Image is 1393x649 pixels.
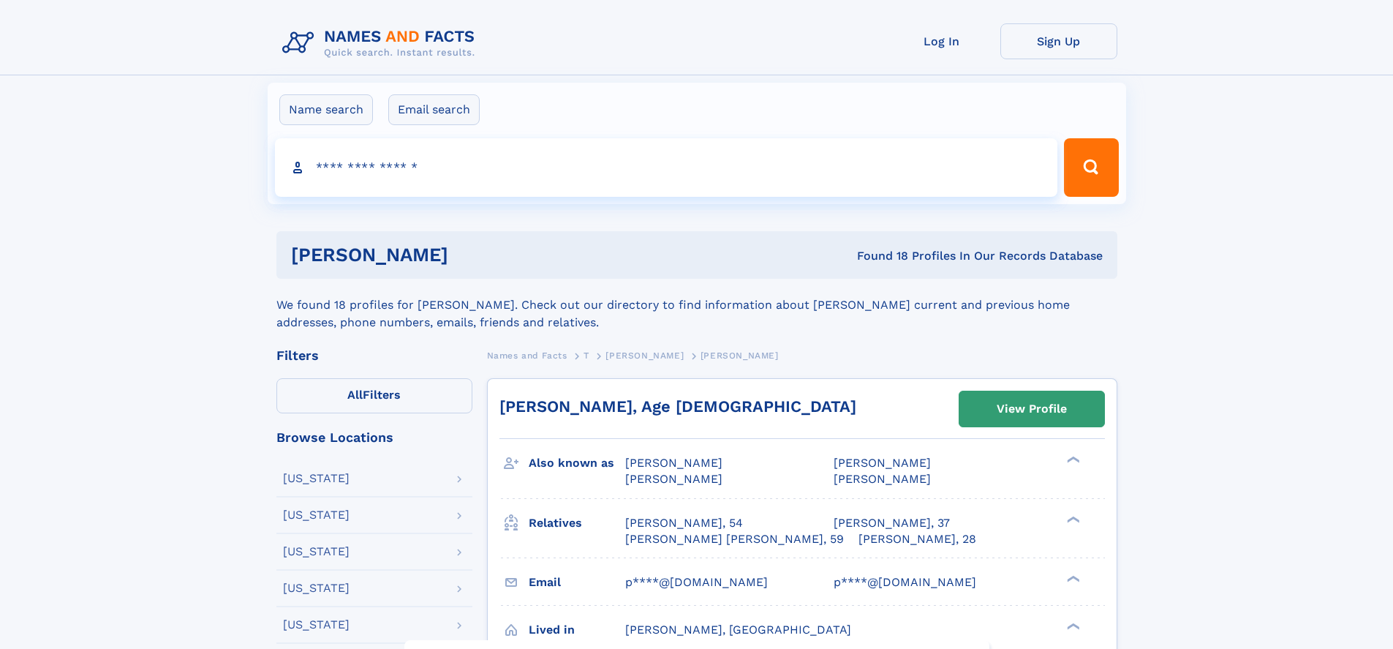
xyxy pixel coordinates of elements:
[997,392,1067,426] div: View Profile
[858,531,976,547] a: [PERSON_NAME], 28
[276,431,472,444] div: Browse Locations
[388,94,480,125] label: Email search
[584,350,589,361] span: T
[283,546,350,558] div: [US_STATE]
[1063,621,1081,631] div: ❯
[625,623,851,637] span: [PERSON_NAME], [GEOGRAPHIC_DATA]
[959,391,1104,427] a: View Profile
[276,279,1117,331] div: We found 18 profiles for [PERSON_NAME]. Check out our directory to find information about [PERSON...
[625,456,722,470] span: [PERSON_NAME]
[625,515,743,531] a: [PERSON_NAME], 54
[529,451,625,476] h3: Also known as
[625,531,844,547] a: [PERSON_NAME] [PERSON_NAME], 59
[283,582,350,594] div: [US_STATE]
[291,246,653,264] h1: [PERSON_NAME]
[584,346,589,364] a: T
[499,397,856,416] a: [PERSON_NAME], Age [DEMOGRAPHIC_DATA]
[283,509,350,521] div: [US_STATE]
[347,388,363,402] span: All
[1063,455,1081,465] div: ❯
[276,378,472,413] label: Filters
[275,138,1058,197] input: search input
[883,23,1000,59] a: Log In
[605,346,684,364] a: [PERSON_NAME]
[276,23,487,63] img: Logo Names and Facts
[1063,574,1081,583] div: ❯
[834,472,931,486] span: [PERSON_NAME]
[529,570,625,595] h3: Email
[652,248,1103,264] div: Found 18 Profiles In Our Records Database
[701,350,779,361] span: [PERSON_NAME]
[605,350,684,361] span: [PERSON_NAME]
[1063,514,1081,524] div: ❯
[283,619,350,631] div: [US_STATE]
[529,511,625,536] h3: Relatives
[1064,138,1118,197] button: Search Button
[1000,23,1117,59] a: Sign Up
[529,618,625,642] h3: Lived in
[276,349,472,362] div: Filters
[625,472,722,486] span: [PERSON_NAME]
[834,456,931,470] span: [PERSON_NAME]
[834,515,950,531] a: [PERSON_NAME], 37
[487,346,567,364] a: Names and Facts
[283,473,350,484] div: [US_STATE]
[279,94,373,125] label: Name search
